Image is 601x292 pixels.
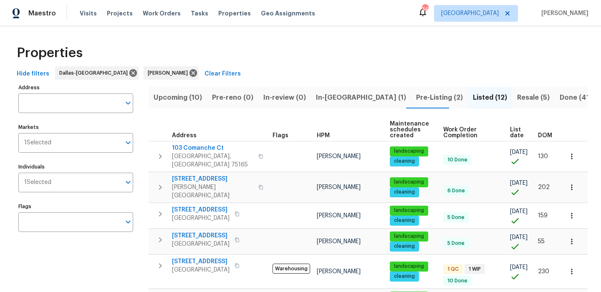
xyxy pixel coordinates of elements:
[391,217,418,224] span: cleaning
[510,234,528,240] span: [DATE]
[148,69,191,77] span: [PERSON_NAME]
[172,266,230,274] span: [GEOGRAPHIC_DATA]
[510,180,528,186] span: [DATE]
[510,127,524,138] span: List date
[172,152,253,169] span: [GEOGRAPHIC_DATA], [GEOGRAPHIC_DATA] 75165
[443,127,496,138] span: Work Order Completion
[560,92,596,103] span: Done (412)
[122,137,134,149] button: Open
[122,216,134,228] button: Open
[59,69,131,77] span: Dallas-[GEOGRAPHIC_DATA]
[391,148,427,155] span: landscaping
[390,121,429,138] span: Maintenance schedules created
[391,233,427,240] span: landscaping
[316,92,406,103] span: In-[GEOGRAPHIC_DATA] (1)
[538,213,548,219] span: 159
[422,5,428,13] div: 34
[191,10,208,16] span: Tasks
[391,207,427,214] span: landscaping
[172,175,253,183] span: [STREET_ADDRESS]
[144,66,199,80] div: [PERSON_NAME]
[273,133,288,138] span: Flags
[317,154,361,159] span: [PERSON_NAME]
[172,133,197,138] span: Address
[24,139,51,146] span: 1 Selected
[122,176,134,188] button: Open
[218,9,251,18] span: Properties
[317,269,361,274] span: [PERSON_NAME]
[172,240,230,248] span: [GEOGRAPHIC_DATA]
[444,214,468,221] span: 5 Done
[18,125,133,130] label: Markets
[263,92,306,103] span: In-review (0)
[172,144,253,152] span: 103 Comanche Ct
[391,243,418,250] span: cleaning
[172,214,230,222] span: [GEOGRAPHIC_DATA]
[510,264,528,270] span: [DATE]
[18,204,133,209] label: Flags
[122,97,134,109] button: Open
[517,92,550,103] span: Resale (5)
[273,264,310,274] span: Warehousing
[441,9,499,18] span: [GEOGRAPHIC_DATA]
[172,183,253,200] span: [PERSON_NAME][GEOGRAPHIC_DATA]
[444,277,471,284] span: 10 Done
[391,273,418,280] span: cleaning
[473,92,507,103] span: Listed (12)
[154,92,202,103] span: Upcoming (10)
[172,232,230,240] span: [STREET_ADDRESS]
[317,133,330,138] span: HPM
[538,269,549,274] span: 230
[444,187,468,194] span: 6 Done
[510,209,528,214] span: [DATE]
[538,184,550,190] span: 202
[510,149,528,155] span: [DATE]
[172,257,230,266] span: [STREET_ADDRESS]
[212,92,253,103] span: Pre-reno (0)
[538,133,552,138] span: DOM
[391,263,427,270] span: landscaping
[13,66,53,82] button: Hide filters
[538,154,548,159] span: 130
[172,206,230,214] span: [STREET_ADDRESS]
[317,213,361,219] span: [PERSON_NAME]
[24,179,51,186] span: 1 Selected
[444,240,468,247] span: 5 Done
[80,9,97,18] span: Visits
[317,184,361,190] span: [PERSON_NAME]
[107,9,133,18] span: Projects
[143,9,181,18] span: Work Orders
[538,239,545,244] span: 55
[444,266,462,273] span: 1 QC
[201,66,244,82] button: Clear Filters
[261,9,315,18] span: Geo Assignments
[465,266,484,273] span: 1 WIP
[391,179,427,186] span: landscaping
[444,156,471,164] span: 10 Done
[416,92,463,103] span: Pre-Listing (2)
[18,164,133,169] label: Individuals
[55,66,139,80] div: Dallas-[GEOGRAPHIC_DATA]
[317,239,361,244] span: [PERSON_NAME]
[391,158,418,165] span: cleaning
[391,189,418,196] span: cleaning
[205,69,241,79] span: Clear Filters
[17,69,49,79] span: Hide filters
[17,49,83,57] span: Properties
[538,9,588,18] span: [PERSON_NAME]
[18,85,133,90] label: Address
[28,9,56,18] span: Maestro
